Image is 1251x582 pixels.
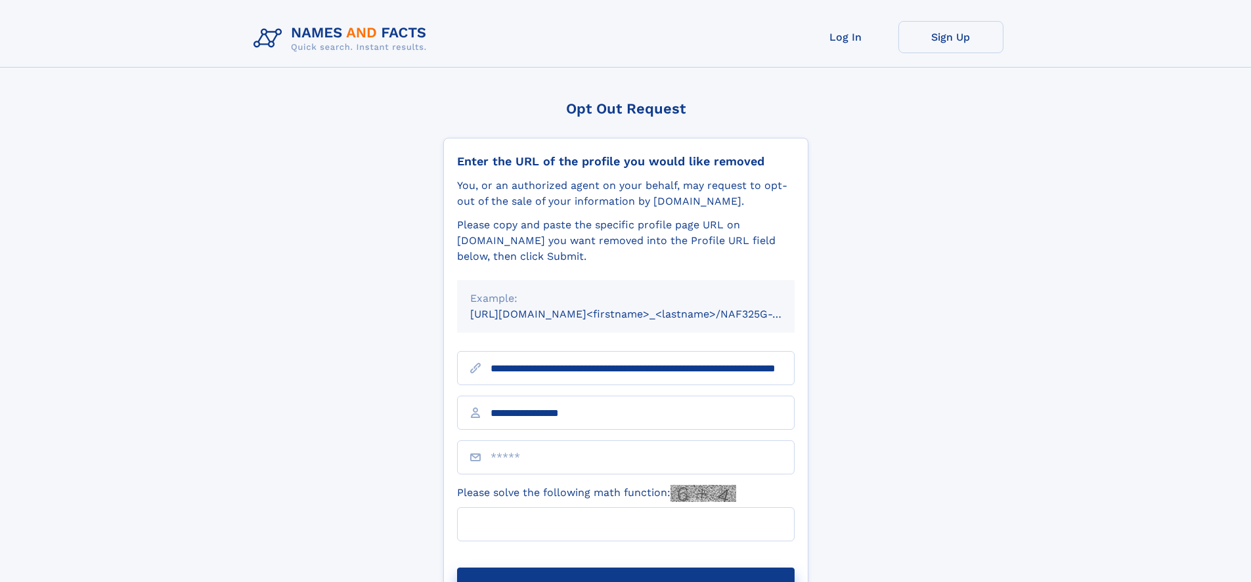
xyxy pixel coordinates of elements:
[470,291,781,306] div: Example:
[457,485,736,502] label: Please solve the following math function:
[793,21,898,53] a: Log In
[898,21,1003,53] a: Sign Up
[457,178,795,209] div: You, or an authorized agent on your behalf, may request to opt-out of the sale of your informatio...
[457,154,795,169] div: Enter the URL of the profile you would like removed
[470,308,820,320] small: [URL][DOMAIN_NAME]<firstname>_<lastname>/NAF325G-xxxxxxxx
[457,217,795,264] div: Please copy and paste the specific profile page URL on [DOMAIN_NAME] you want removed into the Pr...
[248,21,437,56] img: Logo Names and Facts
[443,100,808,117] div: Opt Out Request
